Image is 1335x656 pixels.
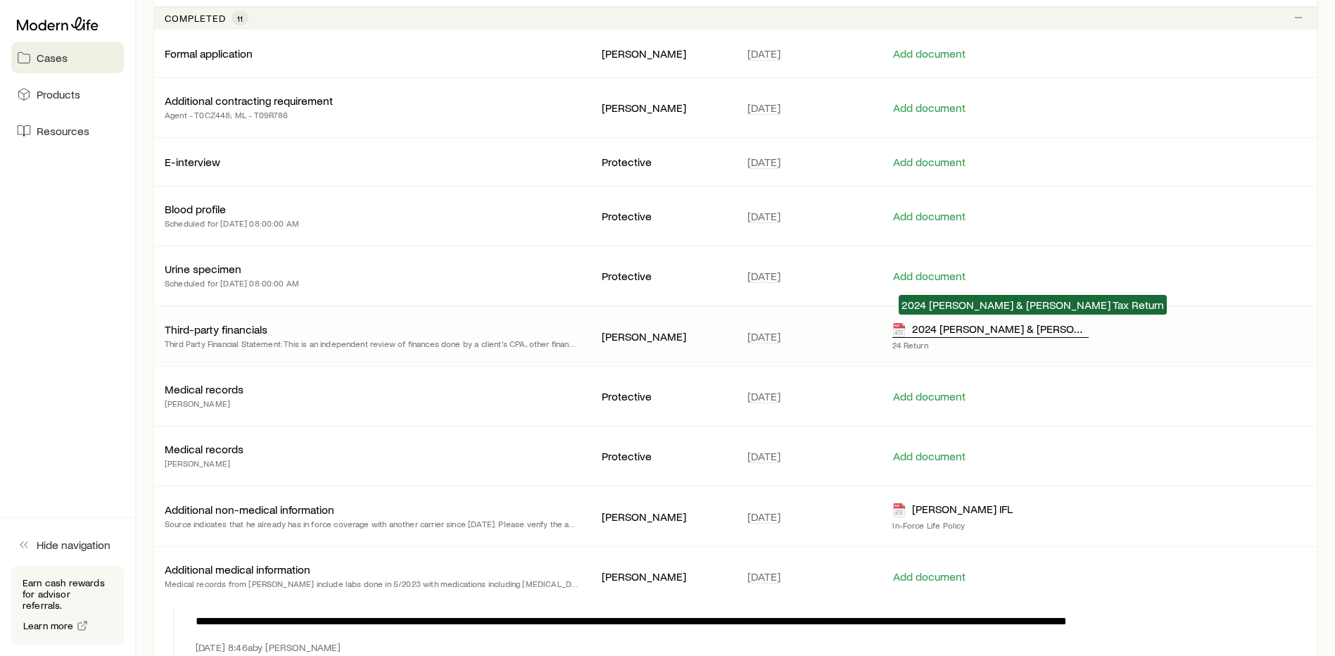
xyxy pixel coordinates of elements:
[747,329,780,343] span: [DATE]
[747,155,780,169] span: [DATE]
[602,569,725,584] p: [PERSON_NAME]
[602,209,725,223] p: Protective
[892,570,966,584] button: Add document
[602,449,725,463] p: Protective
[11,42,124,73] a: Cases
[165,46,253,61] p: Formal application
[602,101,725,115] p: [PERSON_NAME]
[165,517,579,531] p: Source indicates that he already has in force coverage with another carrier since [DATE]. Please ...
[165,442,243,456] p: Medical records
[892,270,966,283] button: Add document
[892,519,1013,531] p: In-Force Life Policy
[747,269,780,283] span: [DATE]
[602,155,725,169] p: Protective
[165,562,310,576] p: Additional medical information
[165,155,220,169] p: E-interview
[23,577,113,611] p: Earn cash rewards for advisor referrals.
[165,322,267,336] p: Third-party financials
[892,322,1088,338] div: 2024 [PERSON_NAME] & [PERSON_NAME] Tax Return
[11,566,124,645] div: Earn cash rewards for advisor referrals.Learn more
[892,210,966,223] button: Add document
[747,449,780,463] span: [DATE]
[165,576,579,591] p: Medical records from [PERSON_NAME] include labs done in 5/2023 with medications including [MEDICA...
[11,115,124,146] a: Resources
[747,209,780,223] span: [DATE]
[37,124,89,138] span: Resources
[37,51,68,65] span: Cases
[892,339,1088,351] p: 24 Return
[23,621,74,631] span: Learn more
[602,269,725,283] p: Protective
[602,510,725,524] p: [PERSON_NAME]
[747,389,780,403] span: [DATE]
[602,389,725,403] p: Protective
[165,336,579,351] p: Third Party Financial Statement: This is an independent review of finances done by a client's CPA...
[237,13,243,24] span: 11
[165,456,243,470] p: [PERSON_NAME]
[892,47,966,61] button: Add document
[892,101,966,115] button: Add document
[11,79,124,110] a: Products
[747,46,780,61] span: [DATE]
[892,390,966,403] button: Add document
[165,108,333,122] p: Agent - T0CZ448; ML - T09R786
[165,94,333,108] p: Additional contracting requirement
[165,13,226,24] p: Completed
[196,642,341,653] p: [DATE] 8:46a by [PERSON_NAME]
[165,276,299,290] p: Scheduled for [DATE] 08:00:00 AM
[892,156,966,169] button: Add document
[602,46,725,61] p: [PERSON_NAME]
[165,262,241,276] p: Urine specimen
[892,502,1013,518] div: [PERSON_NAME] IFL
[892,450,966,463] button: Add document
[602,329,725,343] p: [PERSON_NAME]
[165,216,299,230] p: Scheduled for [DATE] 08:00:00 AM
[747,510,780,524] span: [DATE]
[165,396,243,410] p: [PERSON_NAME]
[165,382,243,396] p: Medical records
[37,538,110,552] span: Hide navigation
[165,503,334,517] p: Additional non-medical information
[165,202,226,216] p: Blood profile
[747,101,780,115] span: [DATE]
[37,87,80,101] span: Products
[747,569,780,584] span: [DATE]
[11,529,124,560] button: Hide navigation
